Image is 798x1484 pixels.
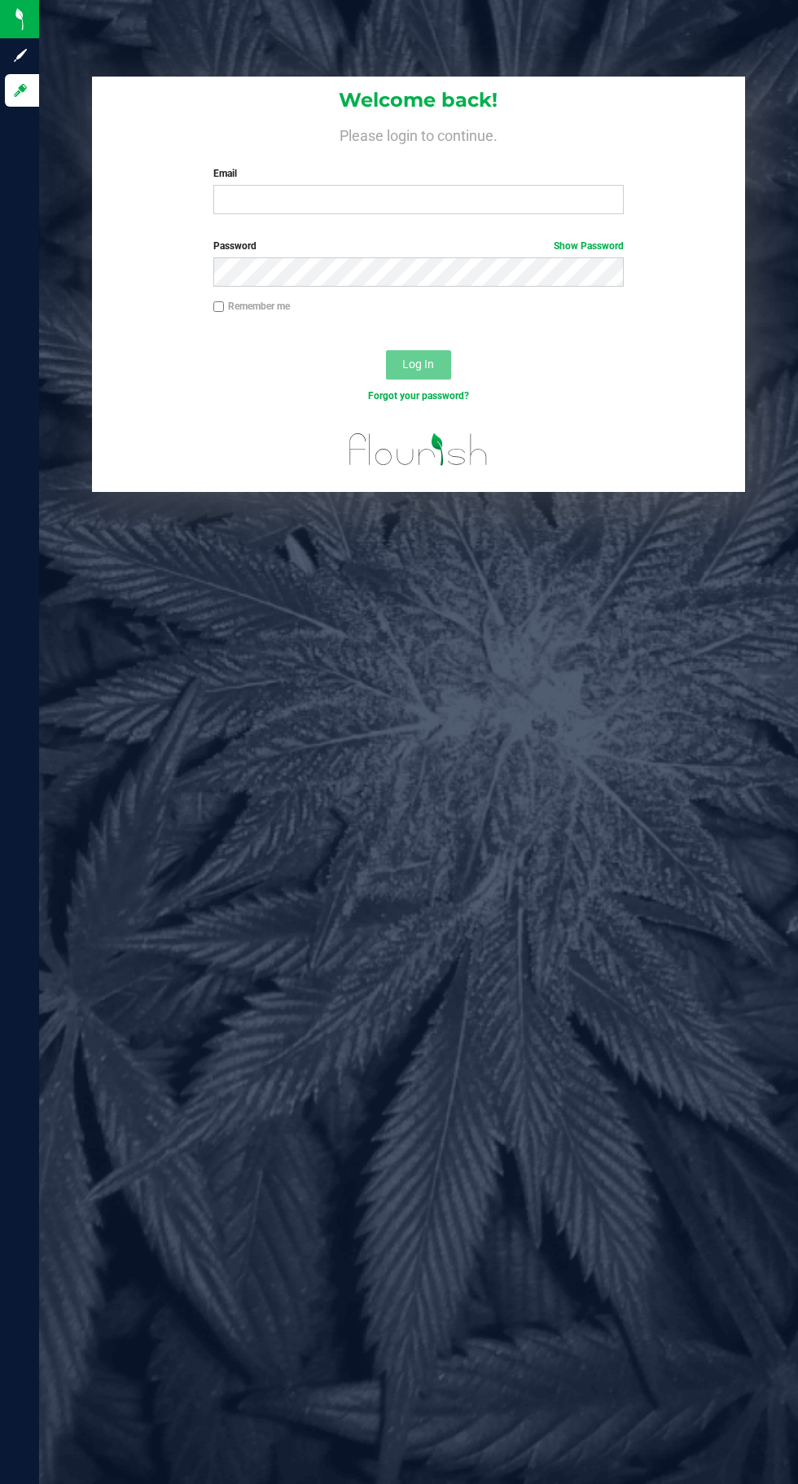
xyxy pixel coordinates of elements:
h4: Please login to continue. [92,124,745,143]
span: Password [213,240,256,252]
a: Show Password [554,240,624,252]
span: Log In [402,358,434,371]
button: Log In [386,350,451,380]
inline-svg: Sign up [12,47,28,64]
img: flourish_logo.svg [337,420,500,479]
a: Forgot your password? [368,390,469,402]
h1: Welcome back! [92,90,745,111]
label: Email [213,166,624,181]
inline-svg: Log in [12,82,28,99]
label: Remember me [213,299,290,314]
input: Remember me [213,301,225,313]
